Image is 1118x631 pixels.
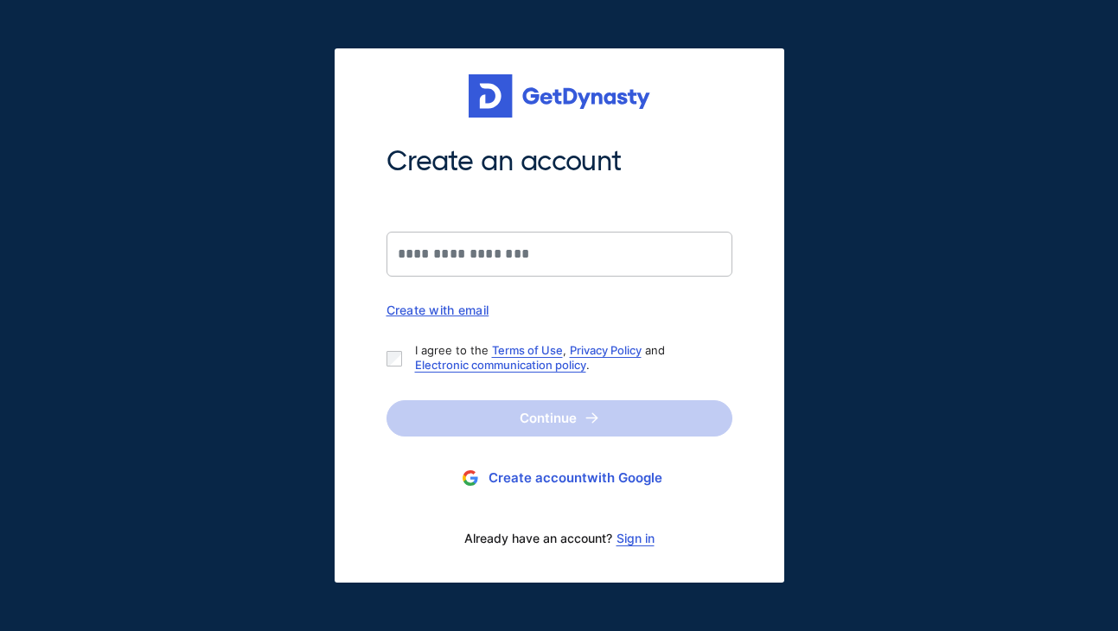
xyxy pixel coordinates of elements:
a: Sign in [616,532,655,545]
a: Terms of Use [492,343,563,357]
div: Already have an account? [387,520,732,557]
a: Electronic communication policy [415,358,586,372]
button: Create accountwith Google [387,462,732,494]
span: Create an account [387,143,732,180]
p: I agree to the , and . [415,343,719,373]
a: Privacy Policy [570,343,642,357]
img: Get started for free with Dynasty Trust Company [469,74,650,118]
div: Create with email [387,303,732,317]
